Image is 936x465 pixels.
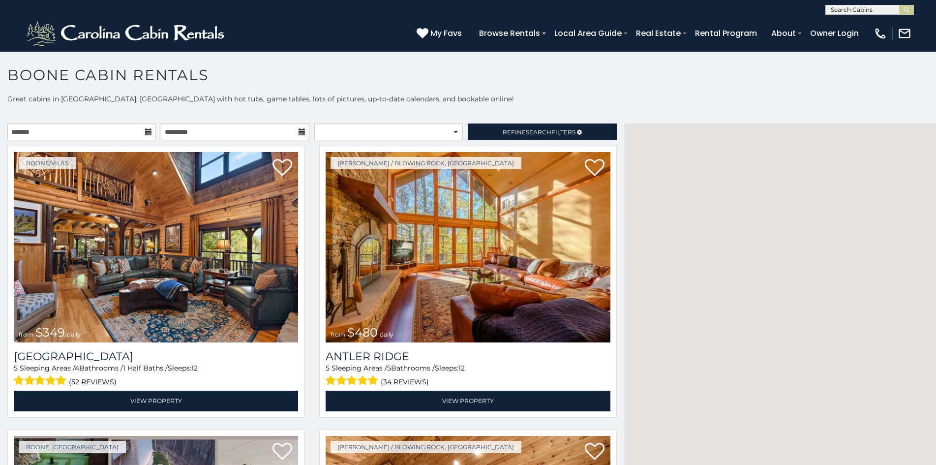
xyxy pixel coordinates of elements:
h3: Diamond Creek Lodge [14,350,298,363]
a: Rental Program [690,25,762,42]
a: [PERSON_NAME] / Blowing Rock, [GEOGRAPHIC_DATA] [331,441,521,453]
a: [GEOGRAPHIC_DATA] [14,350,298,363]
div: Sleeping Areas / Bathrooms / Sleeps: [14,363,298,388]
a: Antler Ridge [326,350,610,363]
a: About [766,25,801,42]
span: $480 [347,325,378,340]
span: 5 [14,364,18,372]
span: from [331,331,345,338]
img: mail-regular-white.png [898,27,911,40]
a: Antler Ridge from $480 daily [326,152,610,342]
img: Antler Ridge [326,152,610,342]
img: phone-regular-white.png [874,27,887,40]
a: [PERSON_NAME] / Blowing Rock, [GEOGRAPHIC_DATA] [331,157,521,169]
a: RefineSearchFilters [468,124,616,140]
a: Add to favorites [272,158,292,179]
span: 5 [387,364,391,372]
span: Search [526,128,551,136]
span: 12 [191,364,198,372]
span: My Favs [430,27,462,39]
span: Refine Filters [503,128,575,136]
span: (52 reviews) [69,375,117,388]
span: daily [380,331,393,338]
span: 1 Half Baths / [123,364,168,372]
a: Boone/Vilas [19,157,76,169]
span: (34 reviews) [381,375,429,388]
a: View Property [14,391,298,411]
a: Add to favorites [585,442,604,463]
a: Add to favorites [272,442,292,463]
a: Add to favorites [585,158,604,179]
span: 4 [75,364,79,372]
span: daily [67,331,81,338]
a: My Favs [417,27,464,40]
a: Local Area Guide [549,25,627,42]
img: Diamond Creek Lodge [14,152,298,342]
span: $349 [35,325,65,340]
img: White-1-2.png [25,19,229,48]
span: 12 [458,364,465,372]
span: from [19,331,33,338]
a: Diamond Creek Lodge from $349 daily [14,152,298,342]
a: Real Estate [631,25,686,42]
a: Owner Login [805,25,864,42]
a: Boone, [GEOGRAPHIC_DATA] [19,441,126,453]
a: Browse Rentals [474,25,545,42]
span: 5 [326,364,330,372]
a: View Property [326,391,610,411]
div: Sleeping Areas / Bathrooms / Sleeps: [326,363,610,388]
